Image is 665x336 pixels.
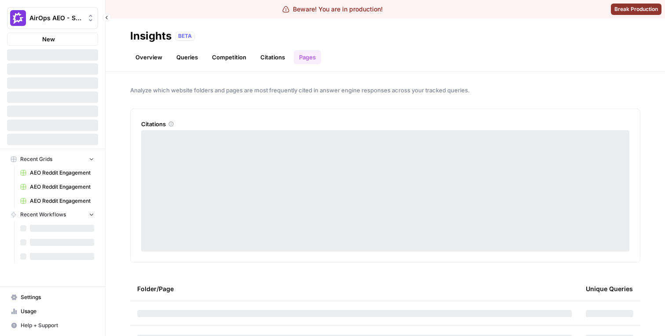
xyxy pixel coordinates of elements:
a: AEO Reddit Engagement [16,166,98,180]
span: Usage [21,307,94,315]
span: Settings [21,293,94,301]
button: Help + Support [7,318,98,332]
div: Unique Queries [586,277,633,301]
div: BETA [175,32,195,40]
button: Recent Grids [7,153,98,166]
div: Beware! You are in production! [282,5,383,14]
span: AEO Reddit Engagement [30,197,94,205]
div: Insights [130,29,172,43]
a: AEO Reddit Engagement [16,180,98,194]
a: AEO Reddit Engagement [16,194,98,208]
img: AirOps AEO - Single Brand (Gong) Logo [10,10,26,26]
span: AEO Reddit Engagement [30,183,94,191]
span: Break Production [614,5,658,13]
a: Usage [7,304,98,318]
button: Break Production [611,4,661,15]
button: Workspace: AirOps AEO - Single Brand (Gong) [7,7,98,29]
button: New [7,33,98,46]
div: Citations [141,120,629,128]
span: New [42,35,55,44]
button: Recent Workflows [7,208,98,221]
div: Folder/Page [137,277,572,301]
a: Competition [207,50,252,64]
a: Queries [171,50,203,64]
span: Recent Workflows [20,211,66,219]
span: Help + Support [21,321,94,329]
a: Settings [7,290,98,304]
span: Recent Grids [20,155,52,163]
a: Citations [255,50,290,64]
a: Overview [130,50,168,64]
a: Pages [294,50,321,64]
span: AEO Reddit Engagement [30,169,94,177]
span: Analyze which website folders and pages are most frequently cited in answer engine responses acro... [130,86,640,95]
span: AirOps AEO - Single Brand (Gong) [29,14,83,22]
